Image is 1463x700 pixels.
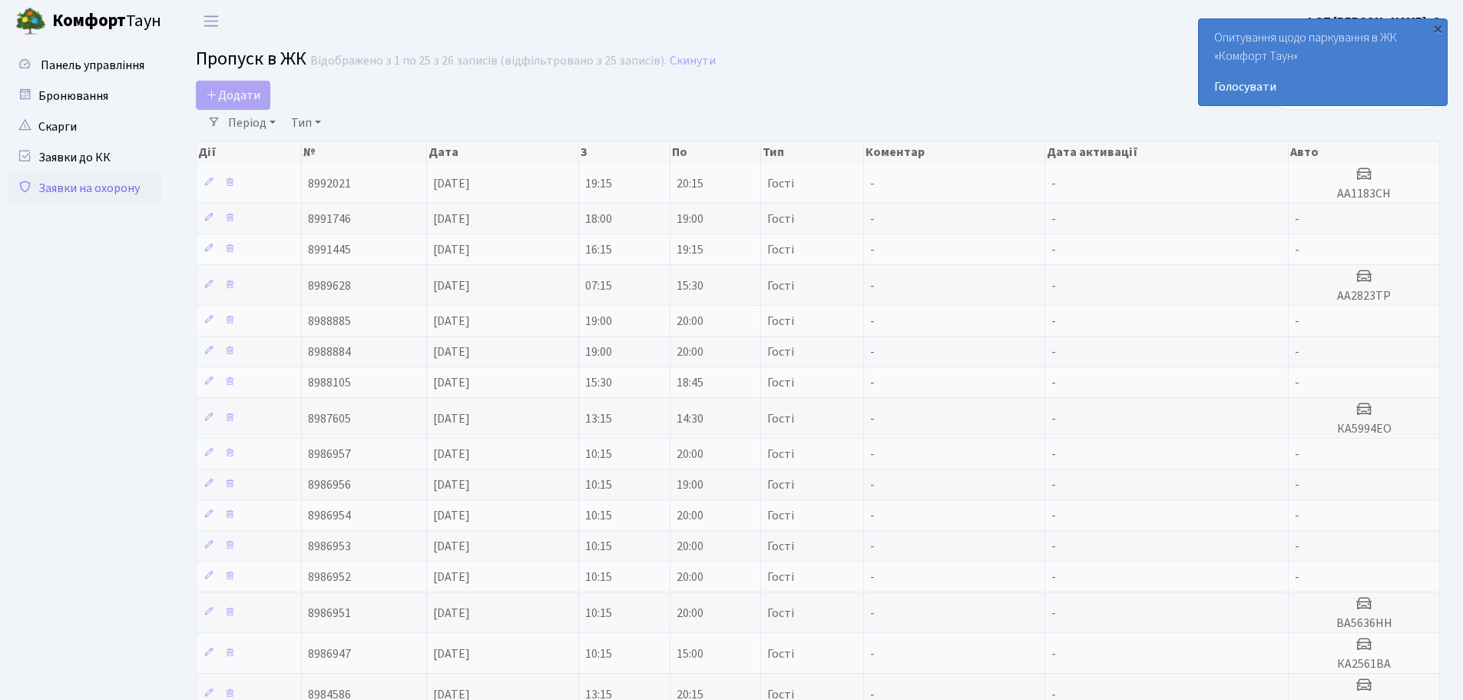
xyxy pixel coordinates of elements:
span: 20:00 [677,538,703,555]
div: Опитування щодо паркування в ЖК «Комфорт Таун» [1199,19,1447,105]
span: 8986957 [308,446,351,463]
span: 15:30 [585,374,612,391]
span: 8986951 [308,605,351,622]
th: Тип [761,141,864,163]
span: 15:30 [677,277,703,294]
a: Скарги [8,111,161,142]
span: [DATE] [433,175,470,192]
span: - [870,645,875,662]
span: Гості [767,571,794,583]
span: [DATE] [433,476,470,493]
span: [DATE] [433,277,470,294]
span: Гості [767,377,794,389]
h5: АА1183СН [1295,187,1433,201]
span: 8986947 [308,645,351,662]
span: Гості [767,346,794,358]
span: Гості [767,213,794,225]
span: - [870,446,875,463]
span: - [1051,569,1056,586]
div: × [1430,21,1445,36]
span: - [870,175,875,192]
span: Гості [767,607,794,619]
span: - [1051,476,1056,493]
span: 16:15 [585,241,612,258]
span: Гості [767,244,794,256]
span: 20:00 [677,313,703,330]
span: 20:00 [677,605,703,622]
span: - [1051,538,1056,555]
span: - [1295,374,1299,391]
span: Гості [767,509,794,522]
span: - [870,569,875,586]
span: Гості [767,479,794,491]
span: 20:00 [677,343,703,360]
span: 8989628 [308,277,351,294]
span: Гості [767,413,794,425]
a: Заявки до КК [8,142,161,173]
a: Заявки на охорону [8,173,161,204]
img: logo.png [15,6,46,37]
span: [DATE] [433,538,470,555]
span: 19:15 [677,241,703,258]
span: 19:00 [585,343,612,360]
span: [DATE] [433,645,470,662]
span: [DATE] [433,343,470,360]
span: [DATE] [433,211,470,227]
span: - [1051,507,1056,524]
span: 10:15 [585,645,612,662]
span: Гості [767,280,794,292]
span: 10:15 [585,538,612,555]
span: 8988884 [308,343,351,360]
span: 14:30 [677,410,703,427]
a: ФОП [PERSON_NAME]. О. [1305,12,1445,31]
span: 15:00 [677,645,703,662]
span: 20:00 [677,446,703,463]
span: - [870,507,875,524]
th: Дата [427,141,580,163]
span: [DATE] [433,374,470,391]
a: Скинути [670,54,716,68]
span: - [1295,211,1299,227]
a: Бронювання [8,81,161,111]
span: 10:15 [585,476,612,493]
span: 18:45 [677,374,703,391]
span: 8986952 [308,569,351,586]
a: Панель управління [8,50,161,81]
span: 8986954 [308,507,351,524]
span: 18:00 [585,211,612,227]
span: [DATE] [433,313,470,330]
span: 19:00 [585,313,612,330]
span: - [1295,476,1299,493]
span: Гості [767,177,794,190]
span: 19:00 [677,476,703,493]
a: Додати [196,81,270,110]
a: Голосувати [1214,78,1432,96]
span: - [1051,410,1056,427]
span: 10:15 [585,446,612,463]
span: Гості [767,315,794,327]
th: № [302,141,427,163]
span: 20:15 [677,175,703,192]
span: Гості [767,448,794,460]
span: - [1051,645,1056,662]
span: Гості [767,540,794,552]
span: 8986956 [308,476,351,493]
span: - [1051,211,1056,227]
span: 8988105 [308,374,351,391]
span: - [870,211,875,227]
h5: КА2561ВА [1295,657,1433,672]
span: [DATE] [433,507,470,524]
span: 8986953 [308,538,351,555]
span: - [1295,446,1299,463]
h5: КА5994ЕО [1295,422,1433,436]
button: Переключити навігацію [192,8,230,34]
b: ФОП [PERSON_NAME]. О. [1305,13,1445,30]
span: 8992021 [308,175,351,192]
span: - [870,605,875,622]
h5: АА2823ТР [1295,289,1433,304]
th: Авто [1289,141,1440,163]
span: 8991746 [308,211,351,227]
span: - [870,343,875,360]
span: - [1295,241,1299,258]
b: Комфорт [52,8,126,33]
